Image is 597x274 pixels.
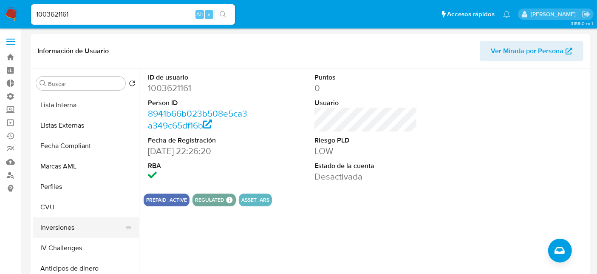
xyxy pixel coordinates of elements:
button: Marcas AML [33,156,139,177]
dd: 0 [314,82,417,94]
p: ignacio.bagnardi@mercadolibre.com [531,10,579,18]
dd: [DATE] 22:26:20 [148,145,251,157]
button: Ver Mirada por Persona [480,41,583,61]
button: IV Challenges [33,238,139,258]
dt: RBA [148,161,251,171]
button: Listas Externas [33,115,139,136]
span: Ver Mirada por Persona [491,41,563,61]
button: Fecha Compliant [33,136,139,156]
dt: Usuario [314,98,417,108]
a: Notificaciones [503,11,510,18]
dt: Person ID [148,98,251,108]
dd: Desactivada [314,171,417,183]
span: s [208,10,210,18]
dd: LOW [314,145,417,157]
span: Alt [196,10,203,18]
dt: ID de usuario [148,73,251,82]
button: Perfiles [33,177,139,197]
dt: Estado de la cuenta [314,161,417,171]
dd: 1003621161 [148,82,251,94]
button: Volver al orden por defecto [129,80,136,89]
dt: Fecha de Registración [148,136,251,145]
input: Buscar usuario o caso... [31,9,235,20]
dt: Puntos [314,73,417,82]
button: search-icon [214,9,232,20]
button: Lista Interna [33,95,139,115]
a: Salir [582,10,591,19]
a: 8941b66b023b508e5ca3a349c65df16b [148,107,247,131]
button: Buscar [40,80,46,87]
button: Inversiones [33,217,132,238]
span: Accesos rápidos [447,10,495,19]
button: CVU [33,197,139,217]
input: Buscar [48,80,122,88]
h1: Información de Usuario [37,47,109,55]
dt: Riesgo PLD [314,136,417,145]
